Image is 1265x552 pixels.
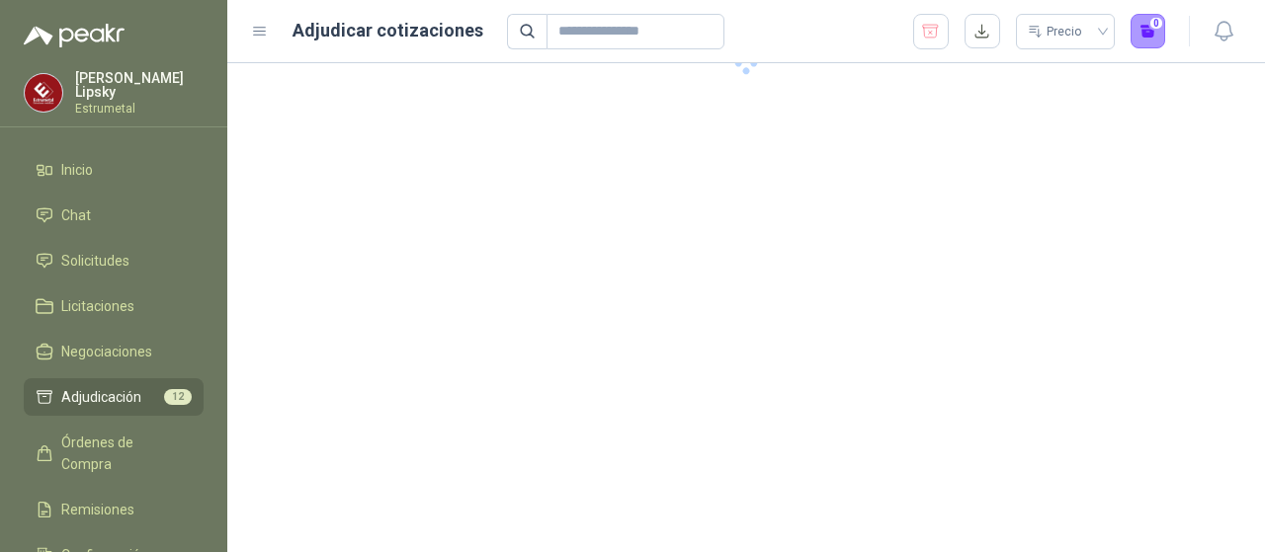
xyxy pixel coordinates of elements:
[24,151,204,189] a: Inicio
[61,295,134,317] span: Licitaciones
[164,389,192,405] span: 12
[24,333,204,370] a: Negociaciones
[24,197,204,234] a: Chat
[61,250,129,272] span: Solicitudes
[1028,17,1085,46] div: Precio
[24,424,204,483] a: Órdenes de Compra
[1131,14,1166,49] button: 0
[25,74,62,112] img: Company Logo
[24,378,204,416] a: Adjudicación12
[61,204,91,226] span: Chat
[61,499,134,520] span: Remisiones
[61,159,93,181] span: Inicio
[61,432,185,475] span: Órdenes de Compra
[61,341,152,362] span: Negociaciones
[61,386,141,408] span: Adjudicación
[293,17,483,44] h1: Adjudicar cotizaciones
[24,287,204,325] a: Licitaciones
[75,71,204,99] p: [PERSON_NAME] Lipsky
[24,491,204,528] a: Remisiones
[75,103,204,115] p: Estrumetal
[24,24,125,47] img: Logo peakr
[24,242,204,279] a: Solicitudes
